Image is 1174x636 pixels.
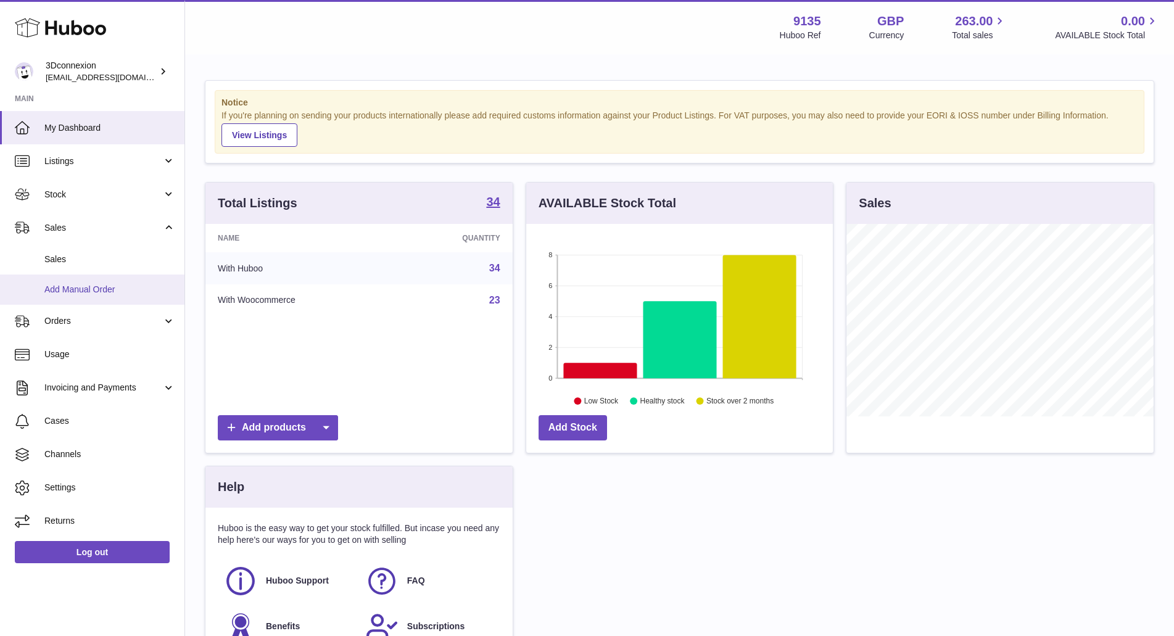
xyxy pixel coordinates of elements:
span: Orders [44,315,162,327]
span: AVAILABLE Stock Total [1055,30,1159,41]
text: 0 [548,374,552,382]
span: My Dashboard [44,122,175,134]
span: Usage [44,349,175,360]
span: Listings [44,155,162,167]
text: 2 [548,344,552,351]
span: Total sales [952,30,1007,41]
span: Subscriptions [407,621,465,632]
span: 0.00 [1121,13,1145,30]
strong: Notice [221,97,1138,109]
span: Returns [44,515,175,527]
div: Currency [869,30,904,41]
text: 8 [548,251,552,258]
a: FAQ [365,564,494,598]
div: If you're planning on sending your products internationally please add required customs informati... [221,110,1138,147]
h3: Total Listings [218,195,297,212]
h3: AVAILABLE Stock Total [539,195,676,212]
text: Healthy stock [640,397,685,405]
text: 4 [548,313,552,320]
a: Add Stock [539,415,607,440]
h3: Sales [859,195,891,212]
span: 263.00 [955,13,993,30]
a: Huboo Support [224,564,353,598]
td: With Huboo [205,252,396,284]
text: Low Stock [584,397,619,405]
span: Sales [44,222,162,234]
span: Cases [44,415,175,427]
a: 34 [489,263,500,273]
div: 3Dconnexion [46,60,157,83]
a: Log out [15,541,170,563]
span: Huboo Support [266,575,329,587]
img: order_eu@3dconnexion.com [15,62,33,81]
span: Settings [44,482,175,494]
a: 263.00 Total sales [952,13,1007,41]
span: Benefits [266,621,300,632]
strong: 34 [486,196,500,208]
strong: 9135 [793,13,821,30]
div: Huboo Ref [780,30,821,41]
h3: Help [218,479,244,495]
p: Huboo is the easy way to get your stock fulfilled. But incase you need any help here's our ways f... [218,522,500,546]
td: With Woocommerce [205,284,396,316]
span: FAQ [407,575,425,587]
span: Sales [44,254,175,265]
span: [EMAIL_ADDRESS][DOMAIN_NAME] [46,72,181,82]
span: Channels [44,448,175,460]
span: Stock [44,189,162,200]
span: Invoicing and Payments [44,382,162,394]
th: Name [205,224,396,252]
a: 23 [489,295,500,305]
text: 6 [548,282,552,289]
a: View Listings [221,123,297,147]
text: Stock over 2 months [706,397,774,405]
a: 34 [486,196,500,210]
span: Add Manual Order [44,284,175,295]
a: 0.00 AVAILABLE Stock Total [1055,13,1159,41]
th: Quantity [396,224,513,252]
strong: GBP [877,13,904,30]
a: Add products [218,415,338,440]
